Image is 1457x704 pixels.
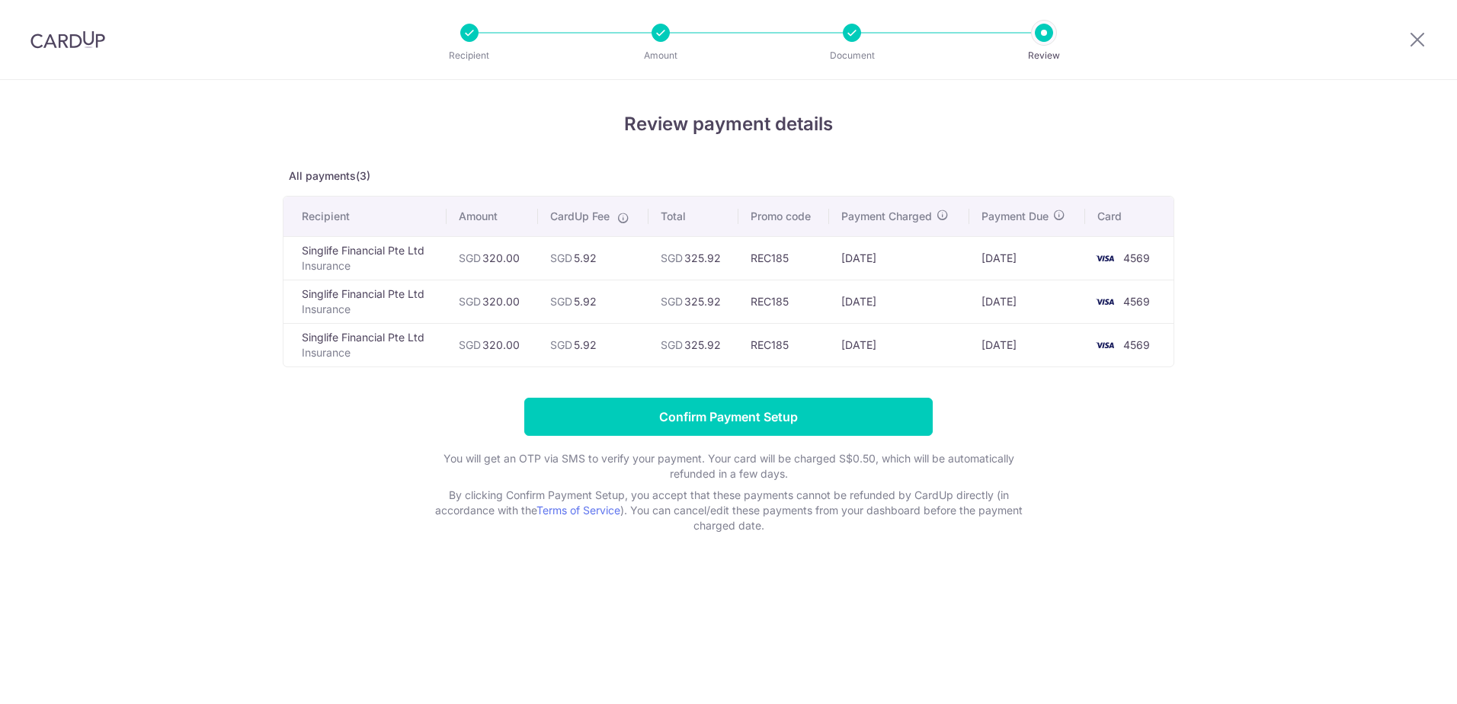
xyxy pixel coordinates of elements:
td: 325.92 [648,236,738,280]
img: CardUp [30,30,105,49]
td: 320.00 [447,323,537,366]
p: By clicking Confirm Payment Setup, you accept that these payments cannot be refunded by CardUp di... [424,488,1033,533]
p: Recipient [413,48,526,63]
th: Card [1085,197,1174,236]
td: REC185 [738,323,828,366]
p: Review [988,48,1100,63]
span: CardUp Fee [550,209,610,224]
td: [DATE] [969,323,1084,366]
p: Insurance [302,345,434,360]
td: [DATE] [829,323,970,366]
td: Singlife Financial Pte Ltd [283,280,447,323]
td: 325.92 [648,280,738,323]
td: 5.92 [538,280,648,323]
td: REC185 [738,236,828,280]
p: Insurance [302,258,434,274]
td: Singlife Financial Pte Ltd [283,323,447,366]
img: <span class="translation_missing" title="translation missing: en.account_steps.new_confirm_form.b... [1090,249,1120,267]
th: Recipient [283,197,447,236]
td: 325.92 [648,323,738,366]
th: Promo code [738,197,828,236]
td: 5.92 [538,323,648,366]
span: 4569 [1123,251,1150,264]
span: SGD [550,338,572,351]
span: Payment Due [981,209,1049,224]
a: Terms of Service [536,504,620,517]
span: SGD [661,251,683,264]
h4: Review payment details [283,110,1174,138]
th: Total [648,197,738,236]
p: Insurance [302,302,434,317]
img: <span class="translation_missing" title="translation missing: en.account_steps.new_confirm_form.b... [1090,293,1120,311]
span: SGD [661,295,683,308]
td: [DATE] [969,280,1084,323]
td: 5.92 [538,236,648,280]
img: <span class="translation_missing" title="translation missing: en.account_steps.new_confirm_form.b... [1090,336,1120,354]
td: 320.00 [447,280,537,323]
span: 4569 [1123,295,1150,308]
span: SGD [459,338,481,351]
td: REC185 [738,280,828,323]
th: Amount [447,197,537,236]
span: SGD [661,338,683,351]
td: [DATE] [829,236,970,280]
td: [DATE] [829,280,970,323]
p: Amount [604,48,717,63]
span: SGD [459,295,481,308]
p: Document [796,48,908,63]
span: SGD [459,251,481,264]
td: [DATE] [969,236,1084,280]
span: SGD [550,251,572,264]
td: Singlife Financial Pte Ltd [283,236,447,280]
span: Payment Charged [841,209,932,224]
p: You will get an OTP via SMS to verify your payment. Your card will be charged S$0.50, which will ... [424,451,1033,482]
p: All payments(3) [283,168,1174,184]
span: SGD [550,295,572,308]
td: 320.00 [447,236,537,280]
span: 4569 [1123,338,1150,351]
input: Confirm Payment Setup [524,398,933,436]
